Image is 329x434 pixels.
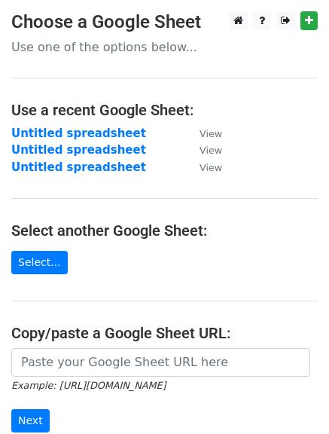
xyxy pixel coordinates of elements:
[11,160,146,174] a: Untitled spreadsheet
[11,143,146,157] a: Untitled spreadsheet
[184,143,222,157] a: View
[200,162,222,173] small: View
[11,11,318,33] h3: Choose a Google Sheet
[11,380,166,391] small: Example: [URL][DOMAIN_NAME]
[184,127,222,140] a: View
[200,145,222,156] small: View
[11,101,318,119] h4: Use a recent Google Sheet:
[11,39,318,55] p: Use one of the options below...
[11,251,68,274] a: Select...
[11,409,50,432] input: Next
[11,222,318,240] h4: Select another Google Sheet:
[11,324,318,342] h4: Copy/paste a Google Sheet URL:
[11,127,146,140] a: Untitled spreadsheet
[11,348,310,377] input: Paste your Google Sheet URL here
[200,128,222,139] small: View
[184,160,222,174] a: View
